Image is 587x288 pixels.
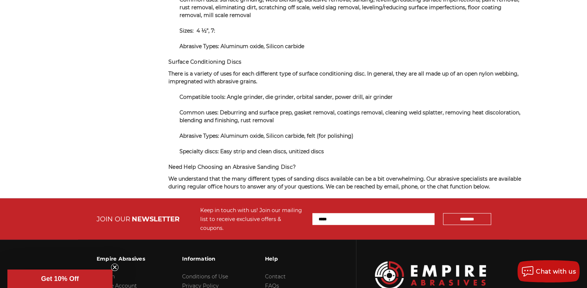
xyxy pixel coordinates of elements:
[111,264,118,271] button: Close teaser
[168,58,242,65] span: Surface Conditioning Discs
[180,148,324,155] span: Specialty discs: Easy strip and clean discs, unitized discs
[180,94,393,100] span: Compatible tools: Angle grinder, die grinder, orbital sander, power drill, air grinder
[265,273,286,280] a: Contact
[180,43,304,50] span: Abrasive Types: Aluminum oxide, Silicon carbide
[265,251,315,267] h3: Help
[168,175,521,190] span: We understand that the many different types of sanding discs available can be a bit overwhelming....
[97,251,145,267] h3: Empire Abrasives
[168,70,519,85] span: There is a variety of uses for each different type of surface conditioning disc. In general, they...
[517,260,580,282] button: Chat with us
[132,215,180,223] span: NEWSLETTER
[536,268,576,275] span: Chat with us
[7,269,113,288] div: Get 10% OffClose teaser
[200,206,305,232] div: Keep in touch with us! Join our mailing list to receive exclusive offers & coupons.
[180,27,215,34] span: Sizes: 4 ½”, 7:
[97,215,130,223] span: JOIN OUR
[182,251,228,267] h3: Information
[180,133,353,139] span: Abrasive Types: Aluminum oxide, Silicon carbide, felt (for polishing)
[41,275,79,282] span: Get 10% Off
[168,164,296,170] span: Need Help Choosing an Abrasive Sanding Disc?
[182,273,228,280] a: Conditions of Use
[180,109,520,124] span: Common uses: Deburring and surface prep, gasket removal, coatings removal, cleaning weld splatter...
